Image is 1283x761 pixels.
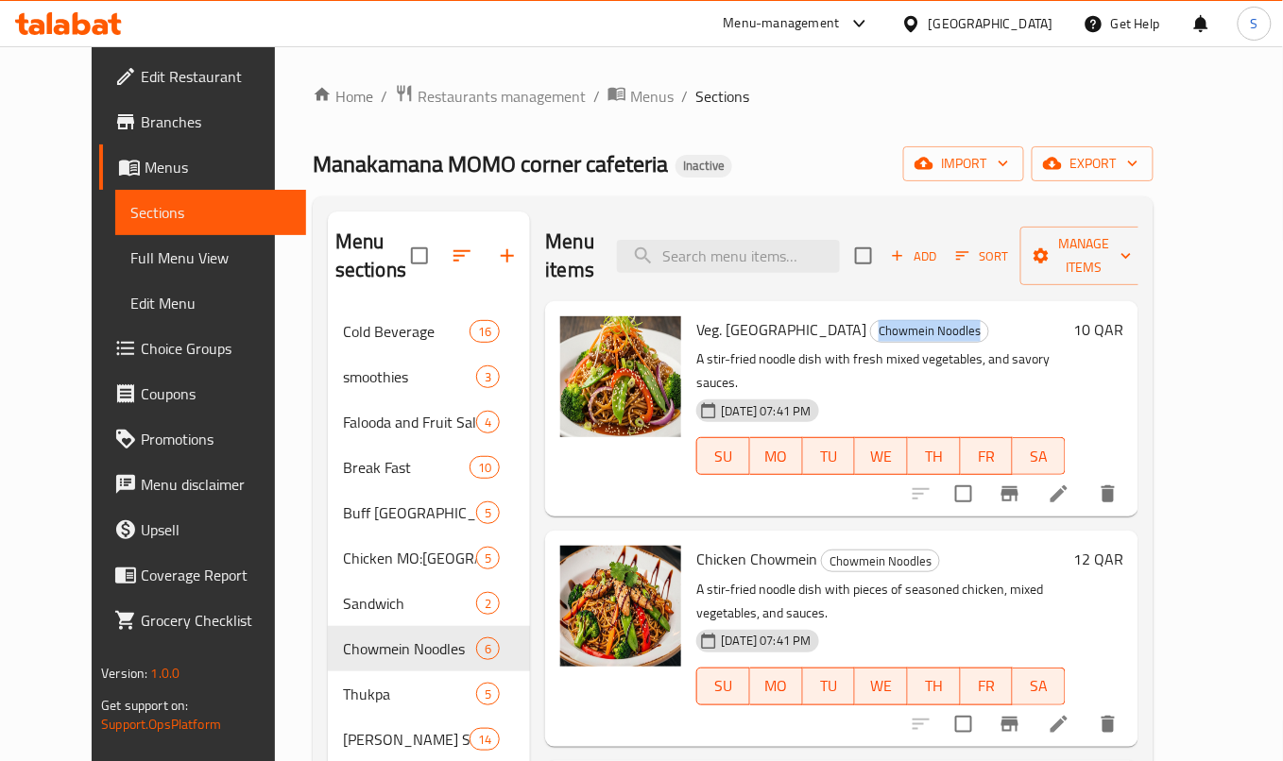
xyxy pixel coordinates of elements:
[130,246,291,269] span: Full Menu View
[343,547,476,569] div: Chicken MO:MO
[477,368,499,386] span: 3
[101,693,188,718] span: Get support on:
[477,414,499,431] span: 4
[915,672,953,700] span: TH
[439,233,485,279] span: Sort sections
[883,242,944,271] span: Add item
[1013,437,1066,475] button: SA
[987,471,1033,516] button: Branch-specific-item
[1251,13,1258,34] span: S
[681,85,688,108] li: /
[944,242,1020,271] span: Sort items
[696,578,1066,625] p: A stir-fried noodle dish with pieces of seasoned chicken, mixed vegetables, and sauces.
[803,668,856,705] button: TU
[115,235,306,280] a: Full Menu View
[328,535,531,581] div: Chicken MO:[GEOGRAPHIC_DATA]5
[477,550,499,567] span: 5
[1032,146,1154,181] button: export
[883,242,944,271] button: Add
[141,110,291,133] span: Branches
[141,65,291,88] span: Edit Restaurant
[141,428,291,450] span: Promotions
[560,316,681,437] img: Veg. Chowmein
[908,437,961,475] button: TH
[99,507,306,552] a: Upsell
[821,550,940,572] div: Chowmein Noodles
[343,637,476,660] div: Chowmein Noodles
[343,501,476,524] div: Buff MO:MO
[630,85,674,108] span: Menus
[811,443,848,470] span: TU
[956,245,1008,267] span: Sort
[343,728,470,751] div: Thakali Khana Set
[470,456,500,479] div: items
[1048,482,1070,505] a: Edit menu item
[99,416,306,462] a: Promotions
[343,547,476,569] span: Chicken MO:[GEOGRAPHIC_DATA]
[141,337,291,360] span: Choice Groups
[476,501,500,524] div: items
[141,564,291,586] span: Coverage Report
[705,672,743,700] span: SU
[470,731,499,749] span: 14
[696,545,817,573] span: Chicken Chowmein
[855,668,908,705] button: WE
[593,85,600,108] li: /
[870,320,989,343] div: Chowmein Noodles
[470,323,499,341] span: 16
[313,84,1154,109] nav: breadcrumb
[328,354,531,399] div: smoothies3
[961,437,1014,475] button: FR
[101,712,221,736] a: Support.OpsPlatform
[99,371,306,416] a: Coupons
[115,280,306,326] a: Edit Menu
[811,672,848,700] span: TU
[141,518,291,541] span: Upsell
[101,661,147,685] span: Version:
[918,152,1009,176] span: import
[617,240,840,273] input: search
[400,236,439,276] span: Select all sections
[328,445,531,490] div: Break Fast10
[724,12,840,35] div: Menu-management
[328,399,531,445] div: Falooda and Fruit Salad4
[545,228,594,284] h2: Menu items
[141,473,291,496] span: Menu disclaimer
[968,672,1006,700] span: FR
[863,443,900,470] span: WE
[803,437,856,475] button: TU
[1035,232,1132,279] span: Manage items
[915,443,953,470] span: TH
[115,190,306,235] a: Sections
[476,411,500,433] div: items
[141,609,291,632] span: Grocery Checklist
[750,437,803,475] button: MO
[871,320,988,342] span: Chowmein Noodles
[696,315,866,344] span: Veg. [GEOGRAPHIC_DATA]
[150,661,180,685] span: 1.0.0
[696,437,750,475] button: SU
[560,546,681,667] img: Chicken Chowmein
[1020,443,1058,470] span: SA
[395,84,586,109] a: Restaurants management
[328,626,531,671] div: Chowmein Noodles6
[343,728,470,751] span: [PERSON_NAME] Set
[343,501,476,524] span: Buff [GEOGRAPHIC_DATA]:[GEOGRAPHIC_DATA]
[485,233,530,279] button: Add section
[476,637,500,660] div: items
[607,84,674,109] a: Menus
[343,320,470,343] span: Cold Beverage
[696,347,1066,395] p: A stir-fried noodle dish with fresh mixed vegetables, and savory sauces.
[470,728,500,751] div: items
[313,85,373,108] a: Home
[903,146,1024,181] button: import
[99,552,306,598] a: Coverage Report
[99,598,306,643] a: Grocery Checklist
[335,228,412,284] h2: Menu sections
[1020,672,1058,700] span: SA
[343,411,476,433] div: Falooda and Fruit Salad
[987,702,1033,747] button: Branch-specific-item
[141,382,291,405] span: Coupons
[961,668,1014,705] button: FR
